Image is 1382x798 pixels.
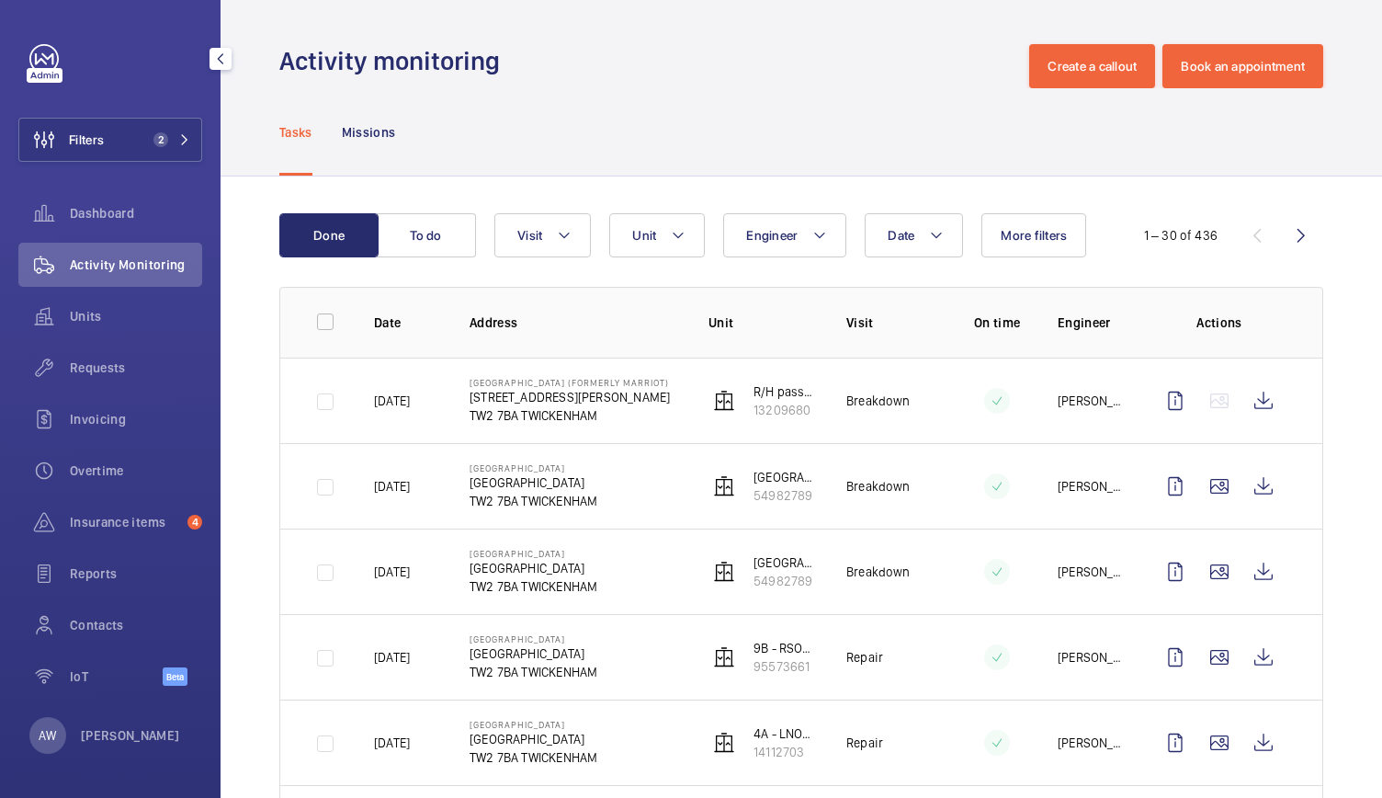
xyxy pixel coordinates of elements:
[70,667,163,686] span: IoT
[374,563,410,581] p: [DATE]
[70,307,202,325] span: Units
[470,388,670,406] p: [STREET_ADDRESS][PERSON_NAME]
[470,462,597,473] p: [GEOGRAPHIC_DATA]
[470,748,597,767] p: TW2 7BA TWICKENHAM
[70,462,202,480] span: Overtime
[708,313,817,332] p: Unit
[753,639,817,657] p: 9B - RSOUTH (MRL)
[1058,648,1124,667] p: [PERSON_NAME]
[713,732,735,754] img: elevator.svg
[753,553,817,572] p: [GEOGRAPHIC_DATA] (MRL)
[163,667,187,686] span: Beta
[69,131,104,149] span: Filters
[753,401,817,419] p: 13209680
[846,734,883,752] p: Repair
[39,726,56,745] p: AW
[753,743,817,761] p: 14112703
[846,313,936,332] p: Visit
[470,719,597,730] p: [GEOGRAPHIC_DATA]
[846,563,911,581] p: Breakdown
[713,390,735,412] img: elevator.svg
[81,726,180,745] p: [PERSON_NAME]
[374,734,410,752] p: [DATE]
[746,228,798,243] span: Engineer
[470,644,597,663] p: [GEOGRAPHIC_DATA]
[470,730,597,748] p: [GEOGRAPHIC_DATA]
[470,473,597,492] p: [GEOGRAPHIC_DATA]
[517,228,542,243] span: Visit
[374,392,410,410] p: [DATE]
[470,559,597,577] p: [GEOGRAPHIC_DATA]
[470,492,597,510] p: TW2 7BA TWICKENHAM
[966,313,1028,332] p: On time
[374,313,440,332] p: Date
[753,657,817,676] p: 95573661
[1058,392,1124,410] p: [PERSON_NAME]
[470,577,597,596] p: TW2 7BA TWICKENHAM
[846,648,883,667] p: Repair
[609,213,705,257] button: Unit
[846,477,911,496] p: Breakdown
[279,213,379,257] button: Done
[342,123,396,142] p: Missions
[753,724,817,743] p: 4A - LNORTH
[18,118,202,162] button: Filters2
[1058,313,1124,332] p: Engineer
[846,392,911,410] p: Breakdown
[377,213,476,257] button: To do
[70,564,202,583] span: Reports
[470,548,597,559] p: [GEOGRAPHIC_DATA]
[70,616,202,634] span: Contacts
[753,382,817,401] p: R/H passenger lift
[279,123,312,142] p: Tasks
[723,213,846,257] button: Engineer
[470,377,670,388] p: [GEOGRAPHIC_DATA] (formerly Marriot)
[470,406,670,425] p: TW2 7BA TWICKENHAM
[1029,44,1155,88] button: Create a callout
[753,572,817,590] p: 54982789
[470,663,597,681] p: TW2 7BA TWICKENHAM
[865,213,963,257] button: Date
[70,359,202,377] span: Requests
[70,410,202,428] span: Invoicing
[1153,313,1286,332] p: Actions
[713,561,735,583] img: elevator.svg
[374,477,410,496] p: [DATE]
[70,256,202,274] span: Activity Monitoring
[279,44,511,78] h1: Activity monitoring
[1058,563,1124,581] p: [PERSON_NAME]
[888,228,914,243] span: Date
[1058,734,1124,752] p: [PERSON_NAME]
[374,648,410,667] p: [DATE]
[1144,226,1218,245] div: 1 – 30 of 436
[981,213,1086,257] button: More filters
[470,633,597,644] p: [GEOGRAPHIC_DATA]
[70,204,202,222] span: Dashboard
[1001,228,1067,243] span: More filters
[470,313,679,332] p: Address
[753,468,817,486] p: [GEOGRAPHIC_DATA] (MRL)
[70,513,180,531] span: Insurance items
[713,646,735,668] img: elevator.svg
[713,475,735,497] img: elevator.svg
[1058,477,1124,496] p: [PERSON_NAME]
[187,515,202,530] span: 4
[632,228,656,243] span: Unit
[494,213,591,257] button: Visit
[1162,44,1323,88] button: Book an appointment
[753,486,817,505] p: 54982789
[153,132,168,147] span: 2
